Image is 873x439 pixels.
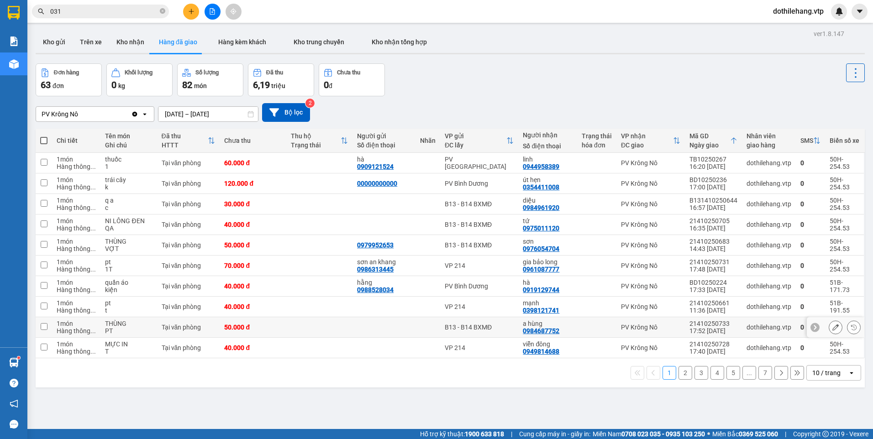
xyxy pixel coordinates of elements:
span: ... [90,307,96,314]
div: 50H-254.53 [830,176,859,191]
div: 0986313445 [357,266,394,273]
div: 50H-254.53 [830,340,859,355]
th: Toggle SortBy [286,129,352,153]
div: Hàng thông thường [57,225,96,232]
span: ... [90,348,96,355]
strong: 0708 023 035 - 0935 103 250 [621,430,705,438]
div: PV Krông Nô [621,324,680,331]
strong: 1900 633 818 [465,430,504,438]
span: plus [188,8,195,15]
div: dothilehang.vtp [747,180,791,187]
div: Tại văn phòng [162,200,216,208]
div: Tên món [105,132,152,140]
div: hằng [357,279,411,286]
strong: BIÊN NHẬN GỬI HÀNG HOÁ [32,55,106,62]
div: 16:20 [DATE] [689,163,737,170]
div: 10 / trang [812,368,841,377]
div: PV Bình Dương [445,180,514,187]
div: dothilehang.vtp [747,200,791,208]
div: Trạng thái [582,132,612,140]
div: 70.000 đ [224,262,281,269]
div: 0975011120 [523,225,559,232]
div: 60.000 đ [224,159,281,167]
div: dothilehang.vtp [747,303,791,310]
div: 0 [800,241,820,249]
th: Toggle SortBy [616,129,685,153]
img: logo-vxr [8,6,20,20]
div: 17:33 [DATE] [689,286,737,293]
div: B13 - B14 BXMĐ [445,241,514,249]
span: message [10,420,18,429]
span: PV Krông Nô [31,64,57,69]
div: dothilehang.vtp [747,241,791,249]
div: Tại văn phòng [162,180,216,187]
div: Chưa thu [224,137,281,144]
span: | [785,429,786,439]
div: Đã thu [266,69,283,76]
button: 3 [694,366,708,380]
div: linh [523,156,573,163]
span: Kho nhận tổng hợp [372,38,427,46]
span: | [511,429,512,439]
div: VP gửi [445,132,506,140]
div: PV Krông Nô [621,200,680,208]
div: VỢT [105,245,152,252]
div: giao hàng [747,141,791,149]
div: Thu hộ [291,132,341,140]
div: 0 [800,344,820,351]
div: Số điện thoại [357,141,411,149]
button: file-add [205,4,221,20]
span: ... [90,183,96,191]
div: 51B-171.73 [830,279,859,293]
span: Hàng kèm khách [218,38,266,46]
span: ... [90,286,96,293]
div: 21410250683 [689,238,737,245]
div: 0 [800,324,820,331]
div: 0 [800,221,820,228]
div: 50H-254.53 [830,258,859,273]
span: 0 [324,79,329,90]
div: PV Krông Nô [621,303,680,310]
div: PV Krông Nô [621,221,680,228]
button: 1 [663,366,676,380]
div: 30.000 đ [224,200,281,208]
div: 0976054704 [523,245,559,252]
div: 17:52 [DATE] [689,327,737,334]
div: quần áo [105,279,152,286]
span: 6,19 [253,79,270,90]
div: PV Krông Nô [42,110,78,119]
div: Tại văn phòng [162,303,216,310]
div: Hàng thông thường [57,286,96,293]
div: VP 214 [445,303,514,310]
div: Hàng thông thường [57,204,96,211]
span: đơn [53,82,64,89]
div: 1 món [57,279,96,286]
span: Miền Bắc [712,429,778,439]
div: Hàng thông thường [57,327,96,334]
div: dothilehang.vtp [747,221,791,228]
button: 2 [678,366,692,380]
div: 50H-254.53 [830,238,859,252]
div: thuốc [105,156,152,163]
button: Đã thu6,19 triệu [248,63,314,96]
div: PV Bình Dương [445,282,514,290]
input: Tìm tên, số ĐT hoặc mã đơn [50,6,158,16]
div: SMS [800,137,813,144]
button: Đơn hàng63đơn [36,63,102,96]
div: 1 món [57,258,96,266]
div: 0 [800,262,820,269]
span: ... [90,266,96,273]
div: 0984687752 [523,327,559,334]
sup: 1 [17,356,20,359]
div: Tại văn phòng [162,159,216,167]
div: B13 - B14 BXMĐ [445,200,514,208]
div: sơn an khang [357,258,411,266]
div: Tại văn phòng [162,221,216,228]
span: ... [90,225,96,232]
img: solution-icon [9,37,19,46]
div: B13 - B14 BXMĐ [445,324,514,331]
div: BD10250224 [689,279,737,286]
span: question-circle [10,379,18,387]
button: Kho gửi [36,31,73,53]
div: Người nhận [523,131,573,139]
